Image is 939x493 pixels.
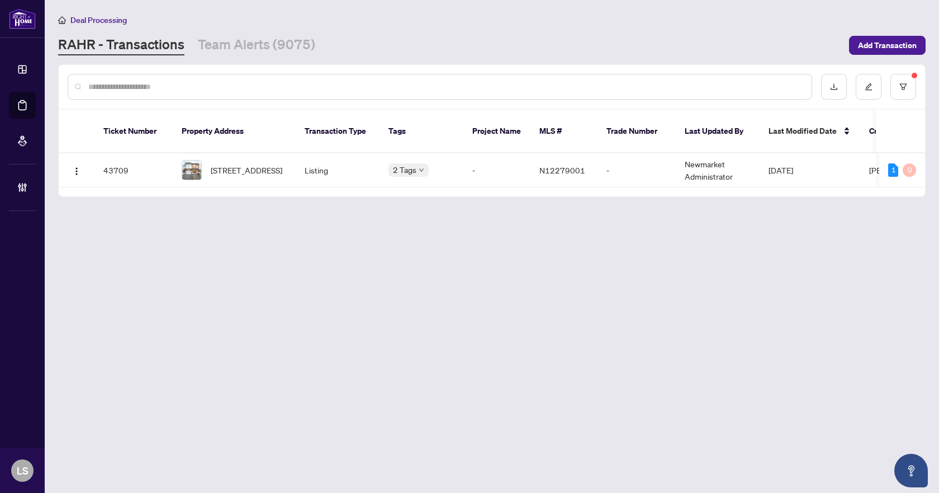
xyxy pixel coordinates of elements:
td: Newmarket Administrator [676,153,760,187]
button: filter [890,74,916,100]
td: Listing [296,153,380,187]
th: Last Updated By [676,110,760,153]
button: download [821,74,847,100]
th: Property Address [173,110,296,153]
th: Project Name [463,110,530,153]
img: logo [9,8,36,29]
button: Add Transaction [849,36,926,55]
a: Team Alerts (9075) [198,35,315,55]
th: Transaction Type [296,110,380,153]
span: LS [17,463,29,478]
span: filter [899,83,907,91]
img: Logo [72,167,81,176]
td: - [597,153,676,187]
th: Ticket Number [94,110,173,153]
span: 2 Tags [393,163,416,176]
span: download [830,83,838,91]
div: 0 [903,163,916,177]
div: 1 [888,163,898,177]
button: Logo [68,161,86,179]
th: Last Modified Date [760,110,860,153]
th: Tags [380,110,463,153]
span: [PERSON_NAME] [869,165,929,175]
button: edit [856,74,881,100]
span: home [58,16,66,24]
img: thumbnail-img [182,161,201,180]
span: [DATE] [769,165,793,175]
th: MLS # [530,110,597,153]
span: N12279001 [539,165,585,175]
span: Add Transaction [858,36,917,54]
span: Deal Processing [70,15,127,25]
th: Trade Number [597,110,676,153]
th: Created By [860,110,927,153]
span: [STREET_ADDRESS] [211,164,282,176]
td: - [463,153,530,187]
span: down [419,167,424,173]
button: Open asap [894,454,928,487]
span: Last Modified Date [769,125,837,137]
a: RAHR - Transactions [58,35,184,55]
span: edit [865,83,872,91]
td: 43709 [94,153,173,187]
